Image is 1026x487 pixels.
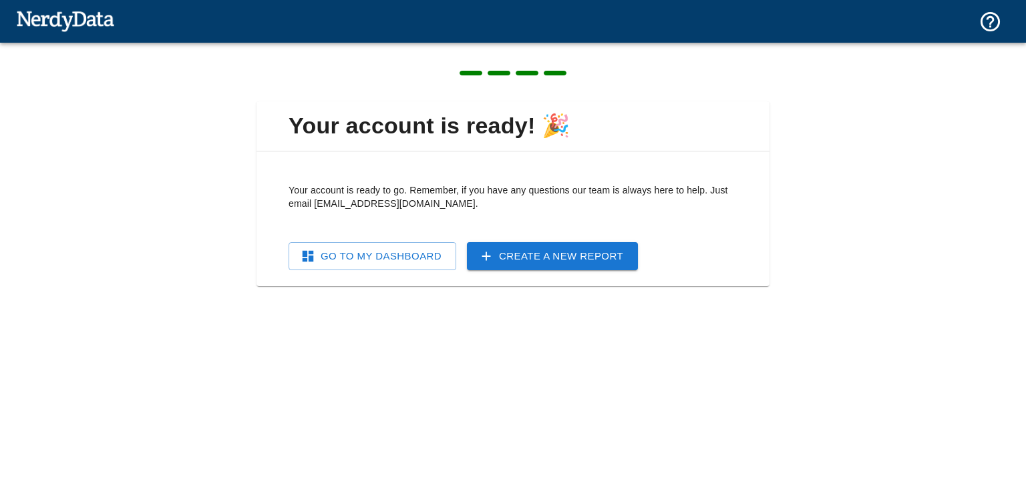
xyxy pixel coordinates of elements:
[289,242,456,270] a: Go To My Dashboard
[289,183,737,210] p: Your account is ready to go. Remember, if you have any questions our team is always here to help....
[959,402,1010,452] iframe: Drift Widget Chat Controller
[467,242,638,270] a: Create a New Report
[16,7,114,34] img: NerdyData.com
[267,112,759,140] span: Your account is ready! 🎉
[971,2,1010,41] button: Support and Documentation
